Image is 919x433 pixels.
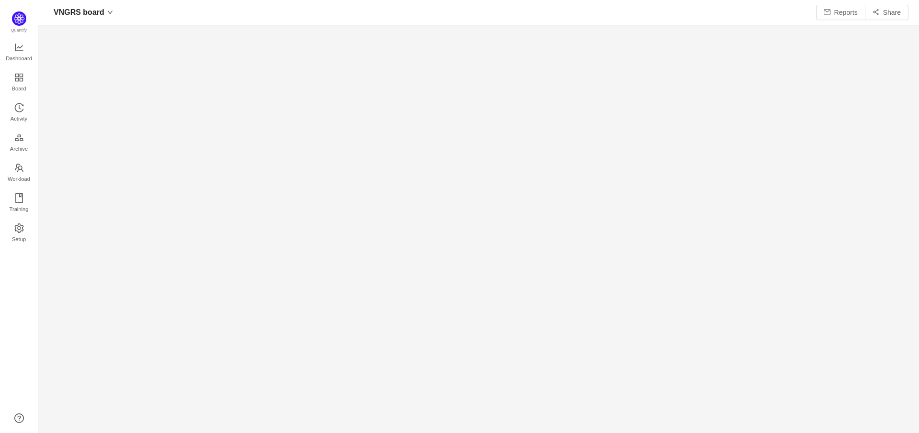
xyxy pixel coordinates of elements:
[107,10,113,15] i: icon: down
[14,73,24,82] i: icon: appstore
[14,194,24,213] a: Training
[8,169,30,189] span: Workload
[14,224,24,243] a: Setup
[6,49,32,68] span: Dashboard
[10,139,28,158] span: Archive
[14,43,24,62] a: Dashboard
[14,133,24,153] a: Archive
[12,230,26,249] span: Setup
[14,413,24,423] a: icon: question-circle
[9,200,28,219] span: Training
[14,133,24,143] i: icon: gold
[54,5,104,20] span: VNGRS board
[14,223,24,233] i: icon: setting
[12,11,26,26] img: Quantify
[14,103,24,122] a: Activity
[816,5,865,20] button: icon: mailReports
[865,5,908,20] button: icon: share-altShare
[14,103,24,112] i: icon: history
[11,28,27,33] span: Quantify
[14,163,24,173] i: icon: team
[14,73,24,92] a: Board
[14,193,24,203] i: icon: book
[11,109,27,128] span: Activity
[14,43,24,52] i: icon: line-chart
[14,164,24,183] a: Workload
[12,79,26,98] span: Board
